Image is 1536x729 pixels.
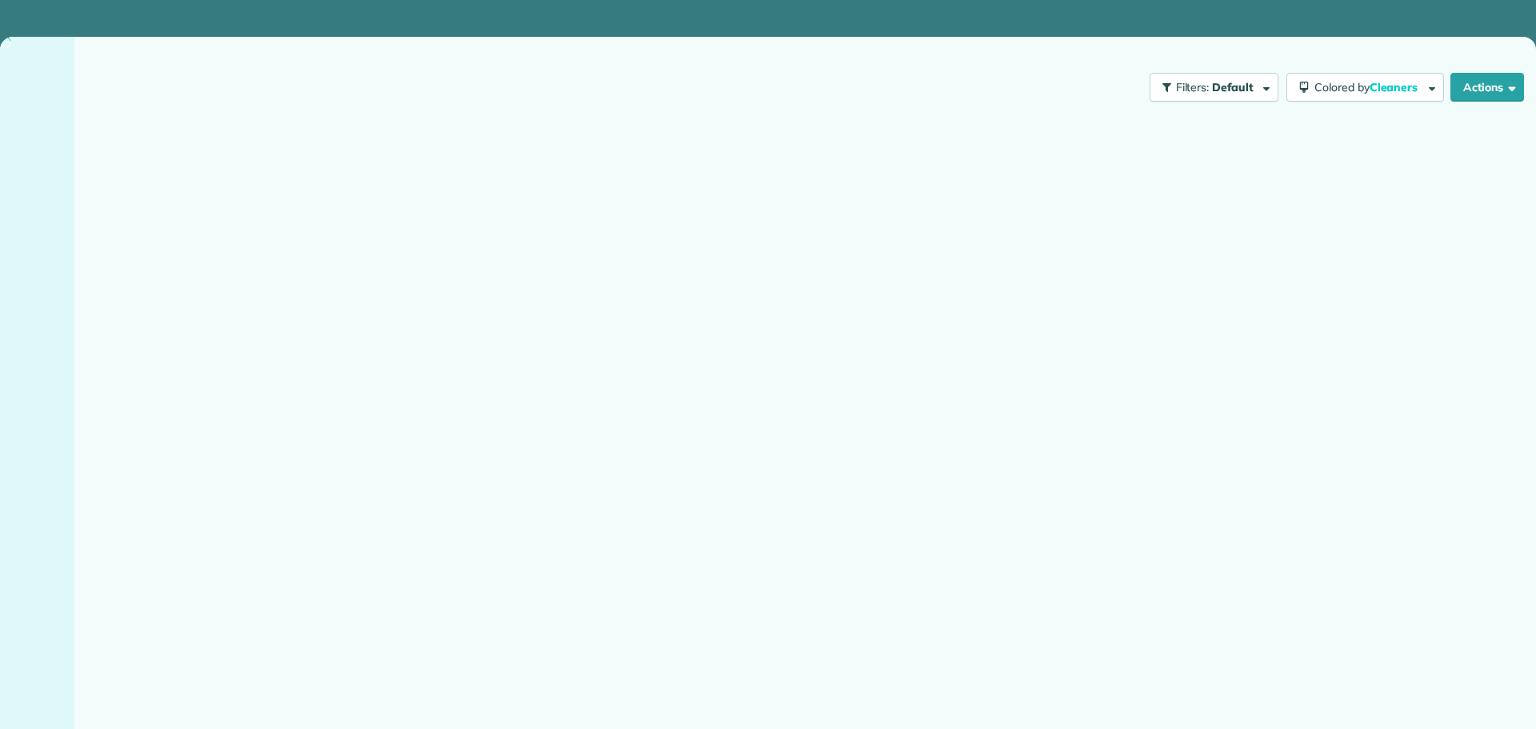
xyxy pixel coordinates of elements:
[1370,80,1421,94] span: Cleaners
[1142,73,1278,102] a: Filters: Default
[1212,80,1254,94] span: Default
[1450,73,1524,102] button: Actions
[1286,73,1444,102] button: Colored byCleaners
[1176,80,1210,94] span: Filters:
[1314,80,1423,94] span: Colored by
[1150,73,1278,102] button: Filters: Default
